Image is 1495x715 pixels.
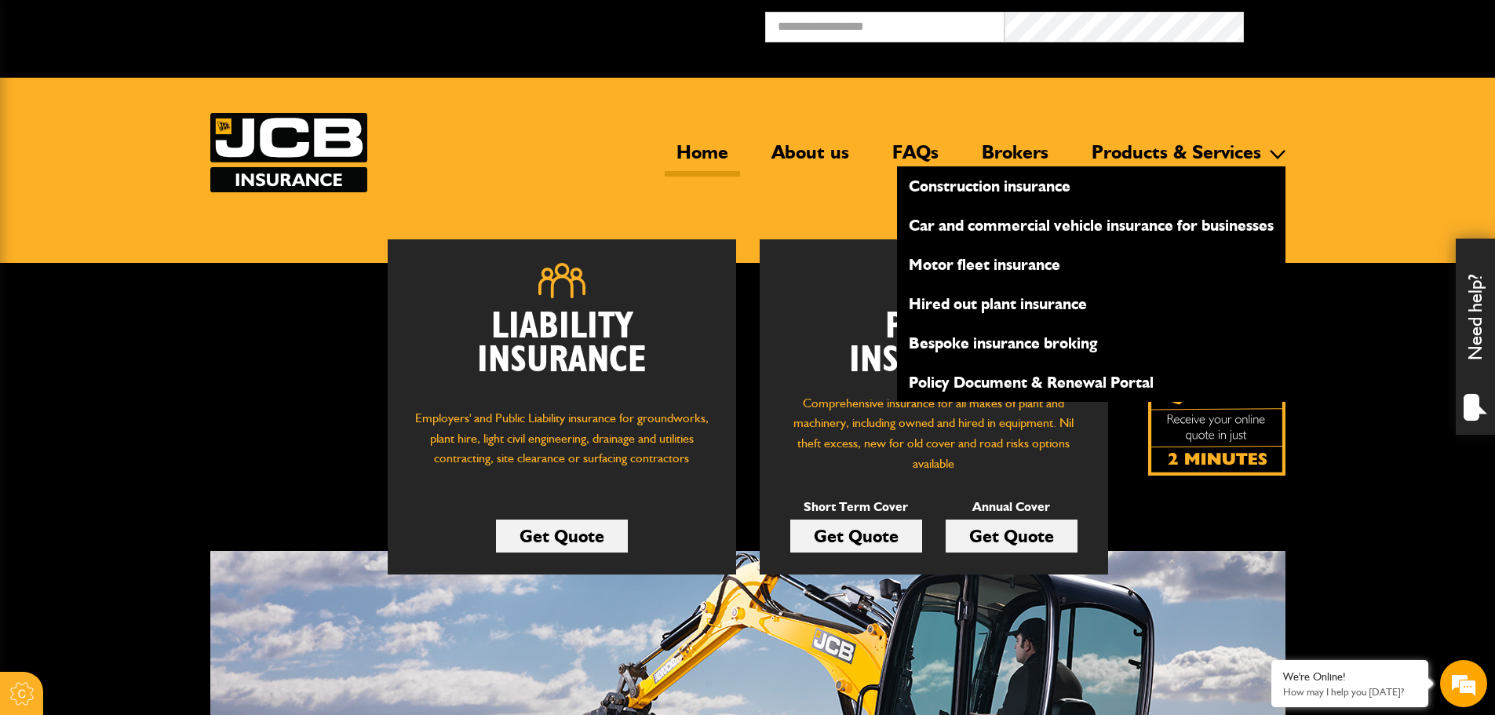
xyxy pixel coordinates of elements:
[970,140,1060,177] a: Brokers
[946,520,1077,553] a: Get Quote
[210,113,367,192] img: JCB Insurance Services logo
[946,497,1077,517] p: Annual Cover
[897,173,1285,199] a: Construction insurance
[1283,670,1417,684] div: We're Online!
[210,113,367,192] a: JCB Insurance Services
[1244,12,1483,36] button: Broker Login
[665,140,740,177] a: Home
[897,251,1285,278] a: Motor fleet insurance
[1148,338,1285,476] a: Get your insurance quote isn just 2-minutes
[897,369,1285,396] a: Policy Document & Renewal Portal
[411,310,713,393] h2: Liability Insurance
[897,212,1285,239] a: Car and commercial vehicle insurance for businesses
[881,140,950,177] a: FAQs
[1080,140,1273,177] a: Products & Services
[783,393,1085,473] p: Comprehensive insurance for all makes of plant and machinery, including owned and hired in equipm...
[496,520,628,553] a: Get Quote
[760,140,861,177] a: About us
[897,290,1285,317] a: Hired out plant insurance
[783,310,1085,378] h2: Plant Insurance
[1283,686,1417,698] p: How may I help you today?
[790,520,922,553] a: Get Quote
[1456,239,1495,435] div: Need help?
[411,408,713,483] p: Employers' and Public Liability insurance for groundworks, plant hire, light civil engineering, d...
[790,497,922,517] p: Short Term Cover
[1148,338,1285,476] img: Quick Quote
[897,330,1285,356] a: Bespoke insurance broking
